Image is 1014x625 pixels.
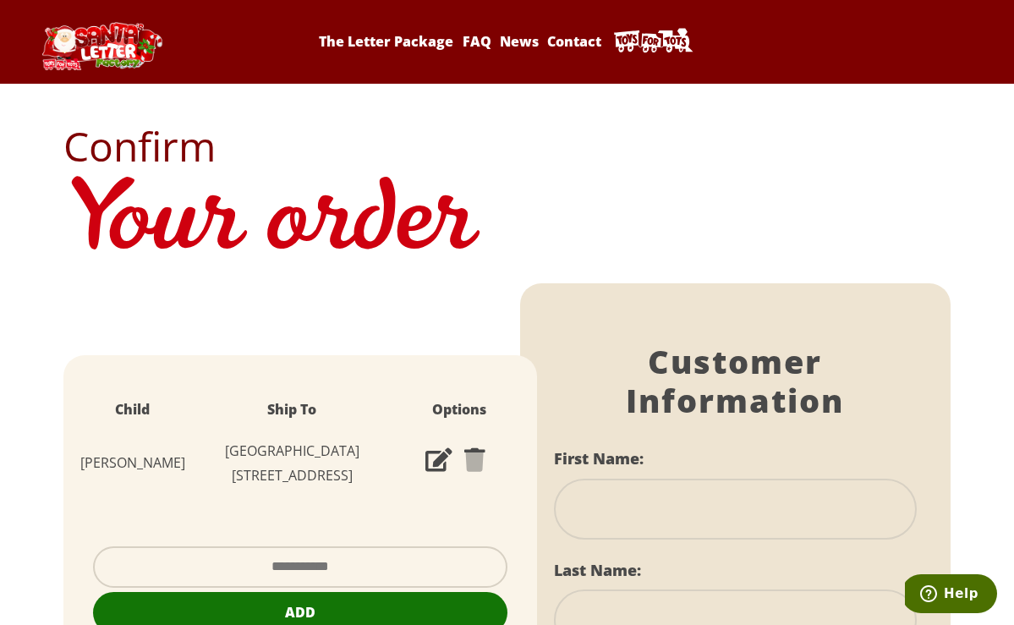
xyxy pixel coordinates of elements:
a: News [497,32,541,51]
h2: Confirm [63,126,951,167]
th: Options [398,389,520,430]
span: Add [285,603,315,622]
td: [PERSON_NAME] [80,430,185,496]
th: Child [80,389,185,430]
td: [GEOGRAPHIC_DATA][STREET_ADDRESS] [185,430,399,496]
img: Santa Letter Logo [38,22,165,70]
label: First Name: [554,448,644,469]
label: Last Name: [554,560,641,580]
h1: Your order [63,167,951,283]
iframe: Opens a widget where you can find more information [905,574,997,617]
a: The Letter Package [316,32,456,51]
a: FAQ [459,32,493,51]
a: Contact [545,32,604,51]
th: Ship To [185,389,399,430]
h1: Customer Information [554,343,918,419]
